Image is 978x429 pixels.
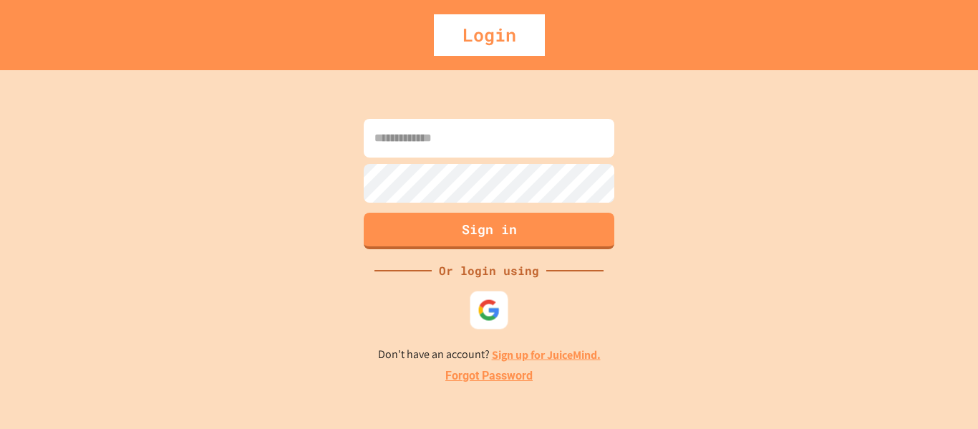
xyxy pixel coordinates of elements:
img: google-icon.svg [478,299,500,322]
a: Forgot Password [445,367,533,385]
a: Sign up for JuiceMind. [492,347,601,362]
p: Don't have an account? [378,346,601,364]
div: Login [434,14,545,56]
div: Or login using [432,262,546,279]
button: Sign in [364,213,614,249]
